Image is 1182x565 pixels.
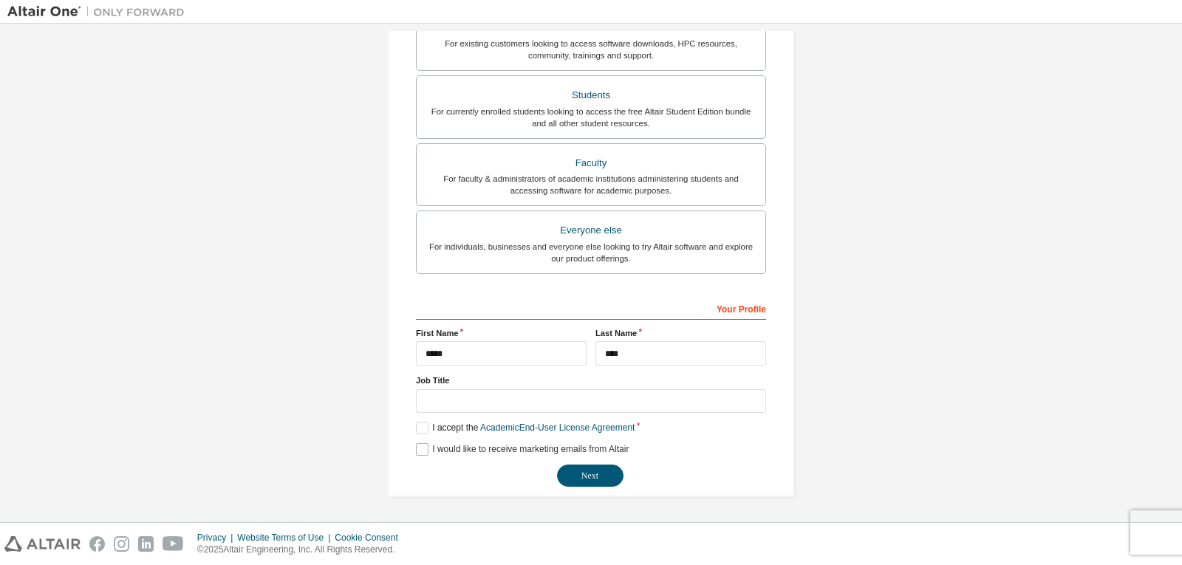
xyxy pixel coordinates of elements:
label: I accept the [416,422,635,434]
div: Website Terms of Use [237,532,335,544]
img: linkedin.svg [138,536,154,552]
p: © 2025 Altair Engineering, Inc. All Rights Reserved. [197,544,407,556]
div: For individuals, businesses and everyone else looking to try Altair software and explore our prod... [426,241,756,264]
label: I would like to receive marketing emails from Altair [416,443,629,456]
div: Students [426,85,756,106]
div: Your Profile [416,296,766,320]
button: Next [557,465,624,487]
img: Altair One [7,4,192,19]
div: For faculty & administrators of academic institutions administering students and accessing softwa... [426,173,756,196]
img: instagram.svg [114,536,129,552]
label: Job Title [416,374,766,386]
div: For currently enrolled students looking to access the free Altair Student Edition bundle and all ... [426,106,756,129]
label: Last Name [595,327,766,339]
img: altair_logo.svg [4,536,81,552]
div: Faculty [426,153,756,174]
div: For existing customers looking to access software downloads, HPC resources, community, trainings ... [426,38,756,61]
img: youtube.svg [163,536,184,552]
div: Cookie Consent [335,532,406,544]
label: First Name [416,327,587,339]
a: Academic End-User License Agreement [480,422,635,433]
div: Everyone else [426,220,756,241]
div: Privacy [197,532,237,544]
img: facebook.svg [89,536,105,552]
